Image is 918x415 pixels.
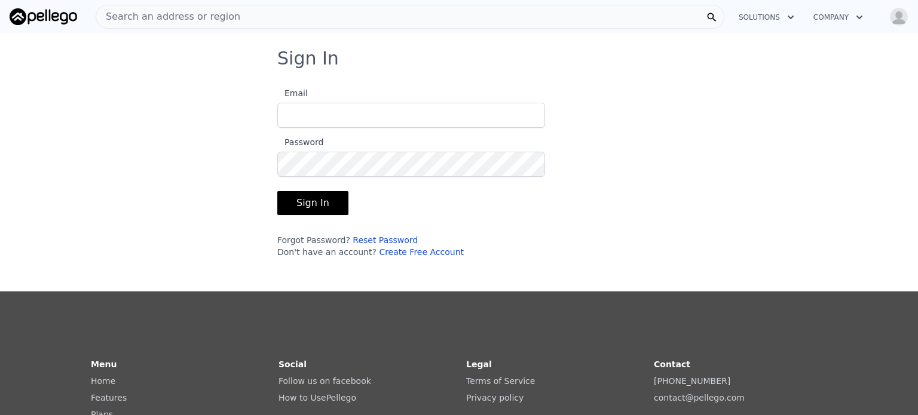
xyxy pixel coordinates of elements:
[466,376,535,386] a: Terms of Service
[353,235,418,245] a: Reset Password
[277,234,545,258] div: Forgot Password? Don't have an account?
[654,393,745,402] a: contact@pellego.com
[277,88,308,98] span: Email
[654,359,690,369] strong: Contact
[466,359,492,369] strong: Legal
[279,393,356,402] a: How to UsePellego
[277,191,348,215] button: Sign In
[91,376,115,386] a: Home
[96,10,240,24] span: Search an address or region
[279,359,307,369] strong: Social
[91,359,117,369] strong: Menu
[277,152,545,177] input: Password
[654,376,730,386] a: [PHONE_NUMBER]
[729,7,804,28] button: Solutions
[889,7,908,26] img: avatar
[277,137,323,147] span: Password
[91,393,127,402] a: Features
[277,103,545,128] input: Email
[277,48,641,69] h3: Sign In
[804,7,873,28] button: Company
[10,8,77,25] img: Pellego
[379,247,464,257] a: Create Free Account
[466,393,524,402] a: Privacy policy
[279,376,371,386] a: Follow us on facebook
